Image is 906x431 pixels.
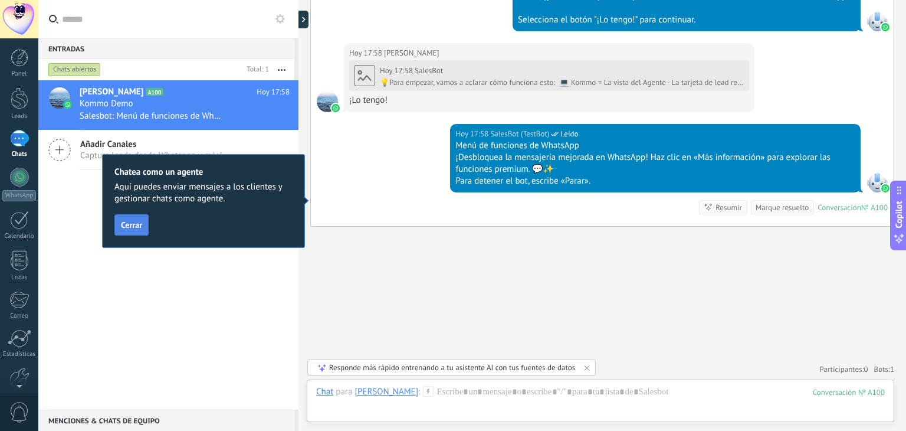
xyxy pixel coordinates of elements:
[881,23,889,31] img: waba.svg
[560,128,578,140] span: Leído
[38,38,294,59] div: Entradas
[518,14,855,26] div: Selecciona el botón "¡Lo tengo!" para continuar.
[38,80,298,130] a: avataricon[PERSON_NAME]A100Hoy 17:58Kommo DemoSalesbot: Menú de funciones de WhatsApp ¡Desbloquea...
[80,98,133,110] span: Kommo Demo
[819,364,868,374] a: Participantes:0
[380,66,415,76] div: Hoy 17:58
[317,91,338,112] span: Geovanny
[64,100,72,109] img: icon
[861,203,888,213] div: № A100
[455,140,855,152] div: Menú de funciones de WhatsApp
[455,128,490,140] div: Hoy 17:58
[349,47,384,59] div: Hoy 17:58
[2,274,37,282] div: Listas
[380,78,744,87] div: 💡Para empezar, vamos a aclarar cómo funciona esto: 💻 Kommo = La vista del Agente - La tarjeta de ...
[455,152,855,175] div: ¡Desbloquea la mensajería mejorada en WhatsApp! Haz clic en «Más información» para explorar las f...
[48,63,101,77] div: Chats abiertos
[490,128,549,140] span: SalesBot (TestBot)
[2,70,37,78] div: Panel
[2,351,37,358] div: Estadísticas
[121,221,142,229] span: Cerrar
[881,184,889,192] img: waba.svg
[866,171,888,192] span: SalesBot
[80,86,143,98] span: [PERSON_NAME]
[874,364,894,374] span: Bots:
[146,88,163,96] span: A100
[2,312,37,320] div: Correo
[114,214,149,236] button: Cerrar
[818,203,861,213] div: Conversación
[297,11,308,28] div: Mostrar
[242,64,269,76] div: Total: 1
[455,175,855,187] div: Para detener el bot, escribe «Parar».
[418,386,420,398] span: :
[114,166,293,178] h2: Chatea como un agente
[866,10,888,31] span: SalesBot
[890,364,894,374] span: 1
[2,233,37,240] div: Calendario
[336,386,352,398] span: para
[80,150,222,161] span: Captura leads desde Whatsapp y más!
[257,86,290,98] span: Hoy 17:58
[354,386,418,397] div: Geovanny
[349,94,749,106] div: ¡Lo tengo!
[813,387,885,397] div: 100
[2,113,37,120] div: Leads
[2,151,37,158] div: Chats
[329,363,575,373] div: Responde más rápido entrenando a tu asistente AI con tus fuentes de datos
[80,139,222,150] span: Añadir Canales
[864,364,868,374] span: 0
[715,202,742,213] div: Resumir
[269,59,294,80] button: Más
[384,47,439,59] span: Geovanny
[114,181,293,205] span: Aquí puedes enviar mensajes a los clientes y gestionar chats como agente.
[38,410,294,431] div: Menciones & Chats de equipo
[415,66,443,76] span: SalesBot
[2,190,36,201] div: WhatsApp
[331,104,340,112] img: waba.svg
[893,201,905,228] span: Copilot
[756,202,809,213] div: Marque resuelto
[80,110,225,122] span: Salesbot: Menú de funciones de WhatsApp ¡Desbloquea la mensajería mejorada en WhatsApp! Haz clic ...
